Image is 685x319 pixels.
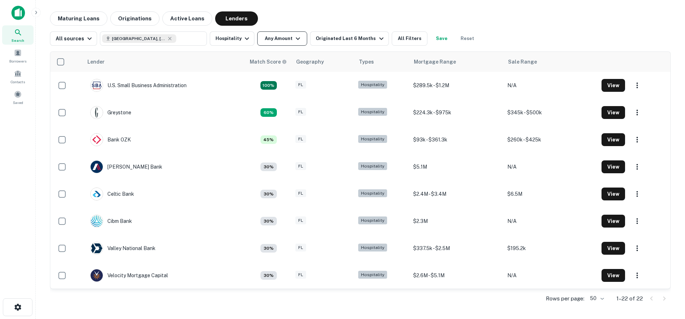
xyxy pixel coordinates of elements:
[295,189,306,198] div: FL
[11,6,25,20] img: capitalize-icon.png
[50,31,97,46] button: All sources
[90,215,132,228] div: Cibm Bank
[504,262,598,289] td: N/A
[358,189,387,198] div: Hospitality
[91,188,103,200] img: picture
[90,106,131,119] div: Greystone
[410,153,504,180] td: $5.1M
[410,52,504,72] th: Mortgage Range
[504,126,598,153] td: $260k - $425k
[91,106,103,119] img: picture
[410,126,504,153] td: $93k - $361.3k
[257,31,307,46] button: Any Amount
[250,58,285,66] h6: Match Score
[2,88,34,107] a: Saved
[358,244,387,252] div: Hospitality
[260,244,277,253] div: Capitalize uses an advanced AI algorithm to match your search with the best lender. The match sco...
[260,217,277,225] div: Capitalize uses an advanced AI algorithm to match your search with the best lender. The match sco...
[112,35,166,42] span: [GEOGRAPHIC_DATA], [GEOGRAPHIC_DATA], [GEOGRAPHIC_DATA]
[649,262,685,296] iframe: Chat Widget
[602,242,625,255] button: View
[295,81,306,89] div: FL
[358,135,387,143] div: Hospitality
[56,34,94,43] div: All sources
[11,79,25,85] span: Contacts
[260,163,277,171] div: Capitalize uses an advanced AI algorithm to match your search with the best lender. The match sco...
[295,244,306,252] div: FL
[410,262,504,289] td: $2.6M - $5.1M
[90,269,168,282] div: Velocity Mortgage Capital
[83,52,245,72] th: Lender
[90,133,131,146] div: Bank OZK
[90,160,162,173] div: [PERSON_NAME] Bank
[215,11,258,26] button: Lenders
[316,34,385,43] div: Originated Last 6 Months
[410,208,504,235] td: $2.3M
[358,271,387,279] div: Hospitality
[90,188,134,200] div: Celtic Bank
[295,216,306,225] div: FL
[295,162,306,170] div: FL
[91,161,103,173] img: picture
[310,31,389,46] button: Originated Last 6 Months
[260,271,277,280] div: Capitalize uses an advanced AI algorithm to match your search with the best lender. The match sco...
[2,25,34,45] a: Search
[602,79,625,92] button: View
[410,99,504,126] td: $224.3k - $975k
[410,180,504,208] td: $2.4M - $3.4M
[260,108,277,117] div: Capitalize uses an advanced AI algorithm to match your search with the best lender. The match sco...
[414,58,456,66] div: Mortgage Range
[504,72,598,99] td: N/A
[295,135,306,143] div: FL
[358,108,387,116] div: Hospitality
[91,215,103,227] img: picture
[295,108,306,116] div: FL
[359,58,374,66] div: Types
[504,52,598,72] th: Sale Range
[602,133,625,146] button: View
[260,135,277,144] div: Capitalize uses an advanced AI algorithm to match your search with the best lender. The match sco...
[602,215,625,228] button: View
[91,269,103,281] img: picture
[245,52,292,72] th: Capitalize uses an advanced AI algorithm to match your search with the best lender. The match sco...
[91,79,103,91] img: picture
[260,190,277,198] div: Capitalize uses an advanced AI algorithm to match your search with the best lender. The match sco...
[260,81,277,90] div: Capitalize uses an advanced AI algorithm to match your search with the best lender. The match sco...
[9,58,26,64] span: Borrowers
[162,11,212,26] button: Active Loans
[546,294,584,303] p: Rows per page:
[50,11,107,26] button: Maturing Loans
[602,188,625,200] button: View
[13,100,23,105] span: Saved
[90,79,187,92] div: U.s. Small Business Administration
[616,294,643,303] p: 1–22 of 22
[292,52,355,72] th: Geography
[91,242,103,254] img: picture
[410,72,504,99] td: $289.5k - $1.2M
[2,67,34,86] a: Contacts
[2,46,34,65] a: Borrowers
[504,153,598,180] td: N/A
[504,235,598,262] td: $195.2k
[110,11,159,26] button: Originations
[358,216,387,225] div: Hospitality
[358,81,387,89] div: Hospitality
[295,271,306,279] div: FL
[11,38,24,43] span: Search
[504,180,598,208] td: $6.5M
[504,99,598,126] td: $345k - $500k
[87,58,105,66] div: Lender
[91,134,103,146] img: picture
[90,242,156,255] div: Valley National Bank
[587,293,605,304] div: 50
[355,52,410,72] th: Types
[392,31,427,46] button: All Filters
[504,208,598,235] td: N/A
[456,31,479,46] button: Reset
[602,106,625,119] button: View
